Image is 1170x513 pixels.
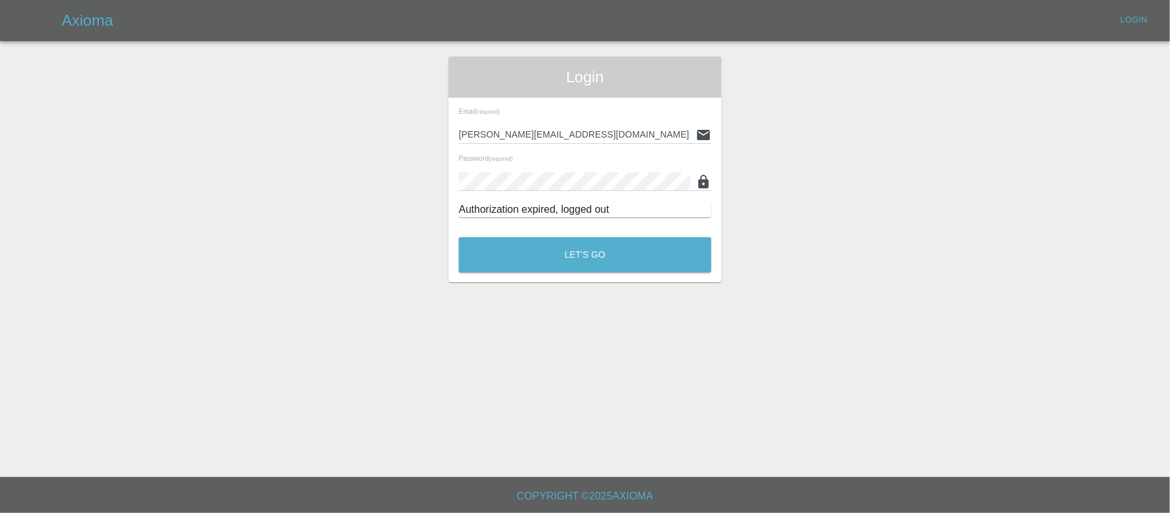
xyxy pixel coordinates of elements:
[10,487,1160,505] h6: Copyright © 2025 Axioma
[1113,10,1155,30] a: Login
[459,67,711,87] span: Login
[459,202,711,217] div: Authorization expired, logged out
[476,109,500,115] small: (required)
[62,10,113,31] h5: Axioma
[459,154,513,162] span: Password
[459,107,500,115] span: Email
[459,237,711,273] button: Let's Go
[489,156,513,162] small: (required)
